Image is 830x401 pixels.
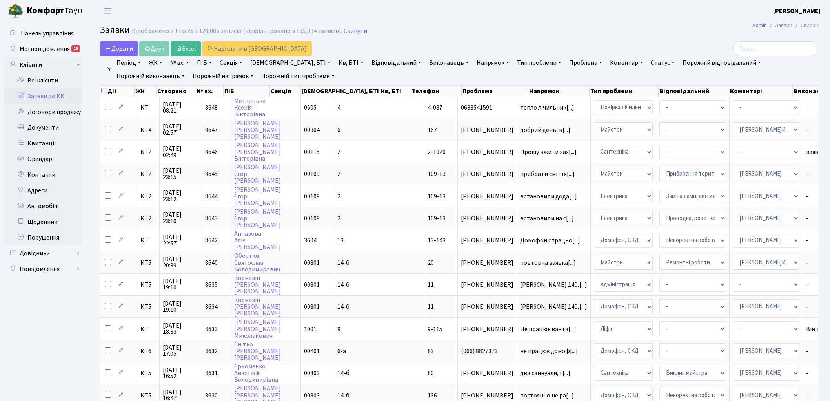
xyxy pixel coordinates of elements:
[234,229,281,251] a: АппазоваАліє[PERSON_NAME]
[337,214,340,223] span: 2
[113,56,144,70] a: Період
[205,214,218,223] span: 8643
[4,104,82,120] a: Договори продажу
[337,325,340,333] span: 9
[520,347,578,355] span: не працює домоф[...]
[304,302,320,311] span: 00801
[20,45,70,53] span: Мої повідомлення
[163,344,198,357] span: [DATE] 17:05
[304,236,317,245] span: 3604
[205,369,218,377] span: 8631
[4,183,82,198] a: Адреси
[733,41,818,56] input: Пошук...
[337,347,346,355] span: 6-а
[461,370,513,376] span: [PHONE_NUMBER]
[520,103,574,112] span: тепло лічильник[...]
[752,21,767,29] a: Admin
[461,348,513,354] span: (066) 8827373
[368,56,424,70] a: Відповідальний
[140,260,156,266] span: КТ5
[461,215,513,222] span: [PHONE_NUMBER]
[4,73,82,88] a: Всі клієнти
[205,170,218,178] span: 8645
[205,148,218,156] span: 8646
[205,325,218,333] span: 8633
[461,127,513,133] span: [PHONE_NUMBER]
[205,302,218,311] span: 8634
[304,258,320,267] span: 00801
[135,86,156,97] th: ЖК
[428,258,434,267] span: 20
[461,237,513,244] span: [PHONE_NUMBER]
[520,302,587,311] span: [PERSON_NAME] 14б,[...]
[520,280,587,289] span: [PERSON_NAME] 14б,[...]
[71,45,80,52] div: 19
[194,56,215,70] a: ПІБ
[4,214,82,230] a: Щоденник
[140,171,156,177] span: КТ2
[140,370,156,376] span: КТ5
[337,369,349,377] span: 14-б
[189,70,257,83] a: Порожній напрямок
[461,392,513,399] span: [PHONE_NUMBER]
[520,325,576,333] span: Не працює ванта[...]
[27,4,64,17] b: Комфорт
[100,86,135,97] th: Дії
[205,280,218,289] span: 8635
[140,127,156,133] span: КТ4
[304,391,320,400] span: 00803
[428,170,446,178] span: 109-13
[234,340,281,362] a: Снітко[PERSON_NAME][PERSON_NAME]
[163,300,198,313] span: [DATE] 19:10
[380,86,411,97] th: Кв, БТІ
[140,149,156,155] span: КТ2
[205,258,218,267] span: 8640
[163,168,198,180] span: [DATE] 23:15
[659,86,729,97] th: Відповідальний
[461,171,513,177] span: [PHONE_NUMBER]
[234,362,278,384] a: ЄрьоменкоАнастасіяВолодимирівна
[566,56,605,70] a: Проблема
[461,304,513,310] span: [PHONE_NUMBER]
[773,7,821,15] b: [PERSON_NAME]
[411,86,462,97] th: Телефон
[205,126,218,134] span: 8647
[4,261,82,277] a: Повідомлення
[301,86,380,97] th: [DEMOGRAPHIC_DATA], БТІ
[337,280,349,289] span: 14-б
[163,234,198,247] span: [DATE] 22:57
[163,212,198,224] span: [DATE] 23:10
[205,103,218,112] span: 8648
[163,278,198,291] span: [DATE] 19:10
[146,56,166,70] a: ЖК
[163,367,198,379] span: [DATE] 16:52
[205,391,218,400] span: 8630
[428,103,442,112] span: 4-087
[100,41,138,56] a: Додати
[426,56,472,70] a: Виконавець
[428,236,446,245] span: 13-143
[344,27,367,35] a: Скинути
[4,26,82,41] a: Панель управління
[205,192,218,201] span: 8644
[741,17,830,34] nav: breadcrumb
[163,146,198,158] span: [DATE] 02:49
[461,326,513,332] span: [PHONE_NUMBER]
[234,207,281,229] a: [PERSON_NAME]Єгор[PERSON_NAME]
[461,193,513,200] span: [PHONE_NUMBER]
[304,126,320,134] span: 00304
[520,170,575,178] span: прибрати сміття[...]
[462,86,528,97] th: Проблема
[234,185,281,207] a: [PERSON_NAME]Єгор[PERSON_NAME]
[4,120,82,135] a: Документи
[304,103,317,112] span: 0505
[428,302,434,311] span: 11
[100,23,130,37] span: Заявки
[304,192,320,201] span: 00109
[428,369,434,377] span: 80
[8,3,24,19] img: logo.png
[234,141,281,163] a: [PERSON_NAME][PERSON_NAME]Вікторівна
[4,41,82,57] a: Мої повідомлення19
[304,214,320,223] span: 00109
[520,214,574,223] span: встановити на с[...]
